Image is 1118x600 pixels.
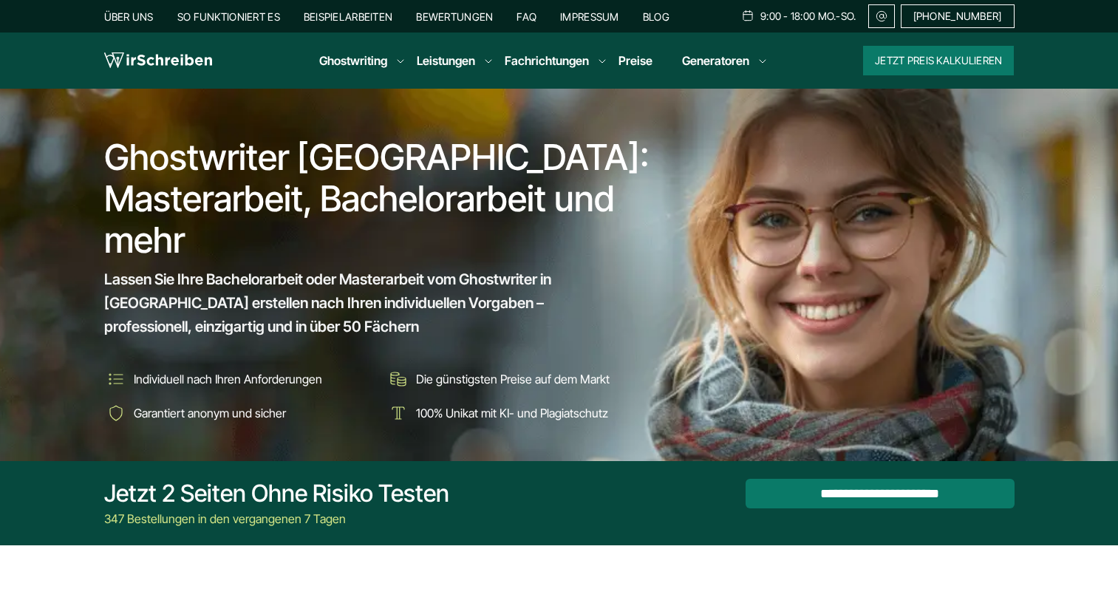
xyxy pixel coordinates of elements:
li: Individuell nach Ihren Anforderungen [104,367,376,391]
a: Impressum [560,10,619,23]
span: Lassen Sie Ihre Bachelorarbeit oder Masterarbeit vom Ghostwriter in [GEOGRAPHIC_DATA] erstellen n... [104,267,632,338]
img: Schedule [741,10,754,21]
img: Email [875,10,888,22]
a: Preise [618,53,652,68]
a: [PHONE_NUMBER] [901,4,1015,28]
div: Jetzt 2 Seiten ohne Risiko testen [104,479,449,508]
img: logo wirschreiben [104,50,212,72]
span: 9:00 - 18:00 Mo.-So. [760,10,856,22]
img: Garantiert anonym und sicher [104,401,128,425]
button: Jetzt Preis kalkulieren [863,46,1014,75]
a: Generatoren [682,52,749,69]
a: Bewertungen [416,10,493,23]
img: Individuell nach Ihren Anforderungen [104,367,128,391]
a: Beispielarbeiten [304,10,392,23]
li: 100% Unikat mit KI- und Plagiatschutz [386,401,658,425]
a: FAQ [517,10,536,23]
img: 100% Unikat mit KI- und Plagiatschutz [386,401,410,425]
a: Leistungen [417,52,475,69]
div: 347 Bestellungen in den vergangenen 7 Tagen [104,510,449,528]
span: [PHONE_NUMBER] [913,10,1002,22]
a: Fachrichtungen [505,52,589,69]
a: Ghostwriting [319,52,387,69]
a: So funktioniert es [177,10,280,23]
img: Die günstigsten Preise auf dem Markt [386,367,410,391]
li: Garantiert anonym und sicher [104,401,376,425]
li: Die günstigsten Preise auf dem Markt [386,367,658,391]
h1: Ghostwriter [GEOGRAPHIC_DATA]: Masterarbeit, Bachelorarbeit und mehr [104,137,660,261]
a: Blog [643,10,669,23]
a: Über uns [104,10,154,23]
